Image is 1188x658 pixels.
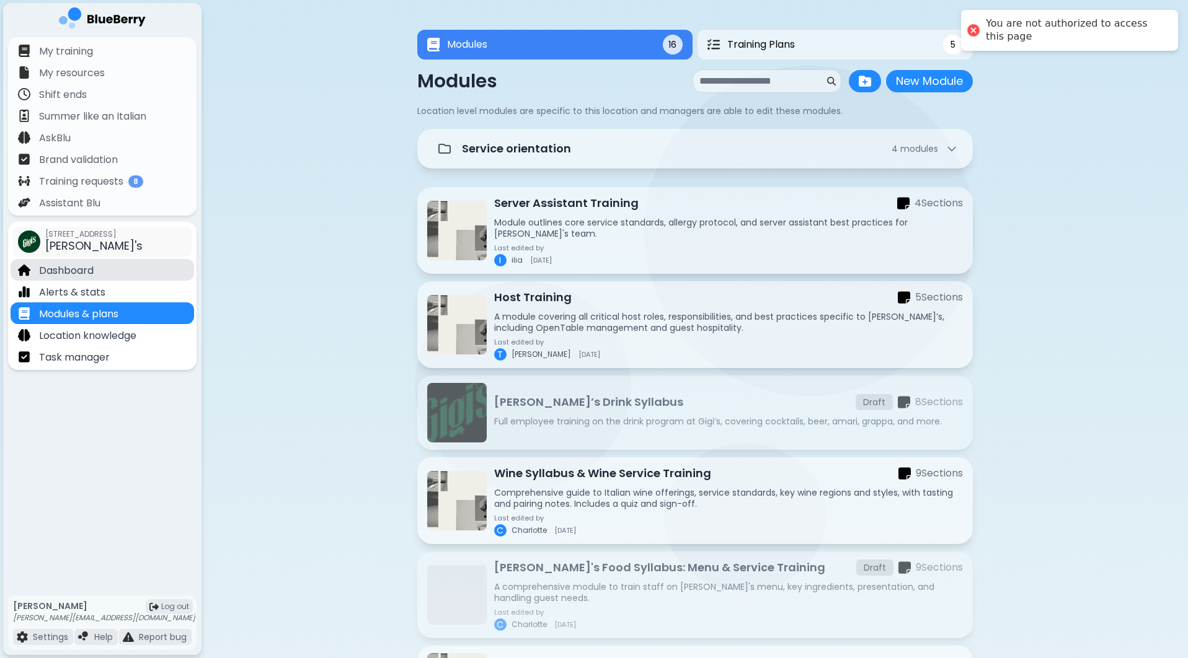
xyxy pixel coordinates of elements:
[898,561,911,575] img: sections icon
[39,174,123,189] p: Training requests
[898,467,911,481] img: sections icon
[530,257,552,264] span: [DATE]
[18,264,30,276] img: file icon
[45,238,143,253] span: [PERSON_NAME]'s
[462,140,571,157] p: Service orientation
[915,395,963,410] p: 8 Section s
[13,600,195,612] p: [PERSON_NAME]
[427,38,440,52] img: Modules
[18,66,30,79] img: file icon
[18,329,30,341] img: file icon
[417,457,973,544] a: Wine Syllabus & Wine Service TrainingWine Syllabus & Wine Service Trainingsections icon9SectionsC...
[18,45,30,57] img: file icon
[915,196,963,211] p: 4 Section s
[494,559,825,576] p: [PERSON_NAME]'s Food Syllabus: Menu & Service Training
[18,131,30,144] img: file icon
[494,581,963,603] p: A comprehensive module to train staff on [PERSON_NAME]'s menu, key ingredients, presentation, and...
[707,38,720,51] img: Training Plans
[827,77,836,86] img: search icon
[18,88,30,100] img: file icon
[18,307,30,320] img: file icon
[417,70,497,92] p: Modules
[17,631,28,643] img: file icon
[554,621,576,628] span: [DATE]
[698,30,973,59] button: Training PlansTraining Plans5
[915,290,963,305] p: 5 Section s
[859,75,871,87] img: folder plus icon
[18,175,30,187] img: file icon
[856,559,893,576] div: Draft
[417,30,693,59] button: ModulesModules16
[18,286,30,298] img: file icon
[427,295,487,354] img: Host Training
[897,196,910,211] img: sections icon
[417,551,973,638] a: [PERSON_NAME]'s Food Syllabus: Menu & Service TrainingDraftsections icon9SectionsA comprehensive ...
[123,631,134,643] img: file icon
[13,613,195,623] p: [PERSON_NAME][EMAIL_ADDRESS][DOMAIN_NAME]
[494,338,600,346] p: Last edited by
[427,201,487,260] img: Server Assistant Training
[898,395,910,410] img: sections icon
[916,560,963,575] p: 9 Section s
[128,175,143,188] span: 8
[39,350,110,365] p: Task manager
[149,602,159,612] img: logout
[39,131,71,146] p: AskBlu
[892,143,938,154] span: 4
[916,466,963,481] p: 9 Section s
[427,383,487,442] img: Gigi’s Drink Syllabus
[39,44,93,59] p: My training
[856,394,893,410] div: Draft
[494,514,576,522] p: Last edited by
[161,602,189,612] span: Log out
[417,187,973,274] a: Server Assistant TrainingServer Assistant Trainingsections icon4SectionsModule outlines core serv...
[139,631,187,643] p: Report bug
[33,631,68,643] p: Settings
[18,153,30,165] img: file icon
[512,255,523,265] span: ilia
[497,619,503,630] span: C
[39,196,100,211] p: Assistant Blu
[18,351,30,363] img: file icon
[554,527,576,534] span: [DATE]
[951,39,955,50] span: 5
[494,487,963,509] p: Comprehensive guide to Italian wine offerings, service standards, key wine regions and styles, wi...
[986,17,1166,43] div: You are not authorized to access this page
[494,311,963,333] p: A module covering all critical host roles, responsibilities, and best practices specific to [PERS...
[494,289,572,306] p: Host Training
[898,291,910,305] img: sections icon
[39,87,87,102] p: Shift ends
[417,281,973,368] a: Host TrainingHost Trainingsections icon5SectionsA module covering all critical host roles, respon...
[39,109,146,124] p: Summer like an Italian
[18,110,30,122] img: file icon
[494,608,576,616] p: Last edited by
[447,37,487,52] span: Modules
[39,328,136,343] p: Location knowledge
[417,375,973,450] a: Gigi’s Drink Syllabus[PERSON_NAME]’s Drink SyllabusDraftsections icon8SectionsFull employee train...
[497,525,503,536] span: C
[45,229,143,239] span: [STREET_ADDRESS]
[94,631,113,643] p: Help
[494,195,639,212] p: Server Assistant Training
[39,263,94,278] p: Dashboard
[512,525,547,535] span: Charlotte
[39,307,118,322] p: Modules & plans
[512,349,571,359] span: [PERSON_NAME]
[18,230,40,253] img: company thumbnail
[886,70,973,92] button: New Module
[78,631,89,643] img: file icon
[494,465,711,482] p: Wine Syllabus & Wine Service Training
[512,620,547,629] span: Charlotte
[417,105,973,116] p: Location level modules are specific to this location and managers are able to edit these modules.
[494,217,963,239] p: Module outlines core service standards, allergy protocol, and server assistant best practices for...
[494,244,552,252] p: Last edited by
[39,152,118,167] p: Brand validation
[494,393,683,411] p: [PERSON_NAME]’s Drink Syllabus
[578,351,600,358] span: [DATE]
[494,416,963,427] p: Full employee training on the drink program at Gigi’s, covering cocktails, beer, amari, grappa, a...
